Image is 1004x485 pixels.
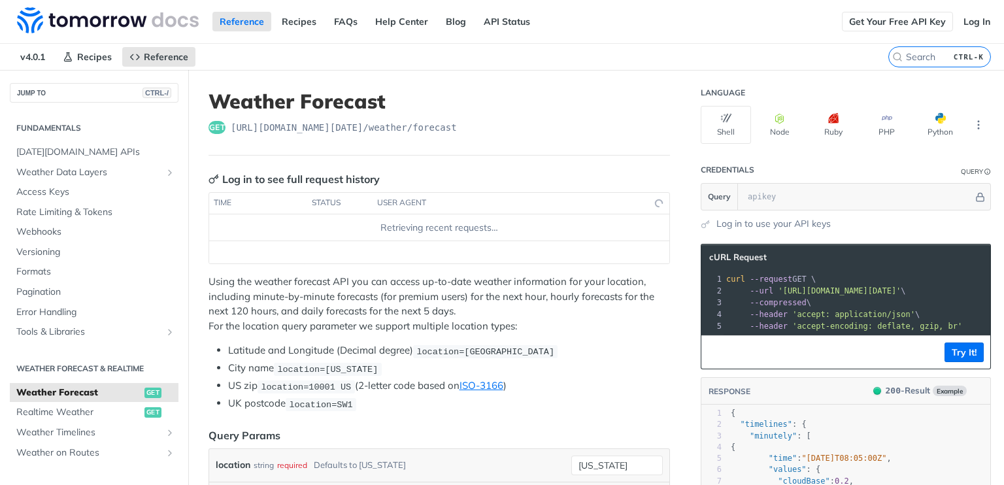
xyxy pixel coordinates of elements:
[701,297,724,309] div: 3
[10,242,178,262] a: Versioning
[750,286,773,295] span: --url
[973,119,984,131] svg: More ellipsis
[731,409,735,418] span: {
[842,12,953,31] a: Get Your Free API Key
[228,396,670,411] li: UK postcode
[16,166,161,179] span: Weather Data Layers
[16,246,175,259] span: Versioning
[740,420,792,429] span: "timelines"
[726,310,920,319] span: \
[701,285,724,297] div: 2
[701,442,722,453] div: 4
[373,193,643,214] th: user agent
[16,146,175,159] span: [DATE][DOMAIN_NAME] APIs
[209,193,307,214] th: time
[708,385,751,398] button: RESPONSE
[731,465,820,474] span: : {
[144,407,161,418] span: get
[750,322,788,331] span: --header
[13,47,52,67] span: v4.0.1
[10,443,178,463] a: Weather on RoutesShow subpages for Weather on Routes
[701,88,745,98] div: Language
[16,265,175,278] span: Formats
[801,454,886,463] span: "[DATE]T08:05:00Z"
[701,106,751,144] button: Shell
[261,382,351,392] span: location=10001 US
[961,167,991,176] div: QueryInformation
[142,88,171,98] span: CTRL-/
[10,203,178,222] a: Rate Limiting & Tokens
[792,310,915,319] span: 'accept: application/json'
[741,184,973,210] input: apikey
[122,47,195,67] a: Reference
[10,403,178,422] a: Realtime Weatherget
[950,50,987,63] kbd: CTRL-K
[808,106,858,144] button: Ruby
[228,361,670,376] li: City name
[731,443,735,452] span: {
[716,217,831,231] a: Log in to use your API keys
[973,190,987,203] button: Hide
[477,12,537,31] a: API Status
[209,121,226,134] span: get
[984,169,991,175] i: Information
[460,379,503,392] a: ISO-3166
[17,7,199,33] img: Tomorrow.io Weather API Docs
[873,387,881,395] span: 200
[275,12,324,31] a: Recipes
[862,106,912,144] button: PHP
[754,106,805,144] button: Node
[750,298,807,307] span: --compressed
[886,386,901,395] span: 200
[368,12,435,31] a: Help Center
[701,320,724,332] div: 5
[327,12,365,31] a: FAQs
[16,286,175,299] span: Pagination
[701,431,722,442] div: 3
[956,12,997,31] a: Log In
[708,343,726,362] button: Copy to clipboard
[16,326,161,339] span: Tools & Libraries
[307,193,373,214] th: status
[277,364,378,374] span: location=[US_STATE]
[216,456,250,475] label: location
[701,309,724,320] div: 4
[731,420,807,429] span: : {
[209,171,380,187] div: Log in to see full request history
[886,384,930,397] div: - Result
[701,273,724,285] div: 1
[209,427,280,443] div: Query Params
[10,182,178,202] a: Access Keys
[10,303,178,322] a: Error Handling
[701,165,754,175] div: Credentials
[16,406,141,419] span: Realtime Weather
[778,286,901,295] span: '[URL][DOMAIN_NAME][DATE]'
[254,456,274,475] div: string
[701,464,722,475] div: 6
[10,423,178,443] a: Weather TimelinesShow subpages for Weather Timelines
[277,456,307,475] div: required
[701,184,738,210] button: Query
[705,251,781,264] button: cURL Request
[933,386,967,396] span: Example
[16,306,175,319] span: Error Handling
[10,163,178,182] a: Weather Data LayersShow subpages for Weather Data Layers
[416,346,554,356] span: location=[GEOGRAPHIC_DATA]
[769,454,797,463] span: "time"
[726,275,816,284] span: GET \
[439,12,473,31] a: Blog
[10,83,178,103] button: JUMP TOCTRL-/
[731,454,892,463] span: : ,
[701,408,722,419] div: 1
[726,275,745,284] span: curl
[165,327,175,337] button: Show subpages for Tools & Libraries
[769,465,807,474] span: "values"
[16,426,161,439] span: Weather Timelines
[915,106,965,144] button: Python
[209,90,670,113] h1: Weather Forecast
[228,343,670,358] li: Latitude and Longitude (Decimal degree)
[701,453,722,464] div: 5
[16,446,161,460] span: Weather on Routes
[209,275,670,333] p: Using the weather forecast API you can access up-to-date weather information for your location, i...
[945,343,984,362] button: Try It!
